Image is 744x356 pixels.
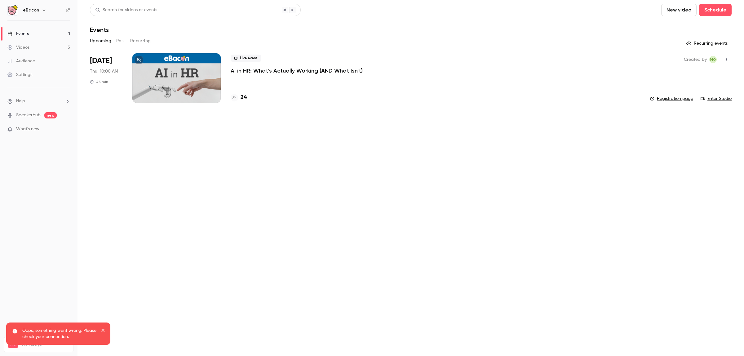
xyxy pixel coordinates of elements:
span: MO [710,56,716,63]
iframe: Noticeable Trigger [63,127,70,132]
a: Registration page [650,96,693,102]
span: What's new [16,126,39,132]
span: new [44,112,57,118]
img: eBacon [8,5,18,15]
div: Events [7,31,29,37]
button: New video [661,4,697,16]
a: SpeakerHub [16,112,41,118]
a: AI in HR: What's Actually Working (AND What Isn't) [231,67,363,74]
span: Created by [684,56,707,63]
h4: 24 [241,93,247,102]
p: Oops, something went wrong. Please check your connection. [22,327,97,340]
div: Audience [7,58,35,64]
div: Settings [7,72,32,78]
li: help-dropdown-opener [7,98,70,105]
button: Upcoming [90,36,111,46]
button: Recurring events [684,38,732,48]
a: 24 [231,93,247,102]
a: Enter Studio [701,96,732,102]
div: Oct 9 Thu, 10:00 AM (America/Phoenix) [90,53,122,103]
button: Past [116,36,125,46]
button: close [101,327,105,335]
div: Search for videos or events [95,7,157,13]
button: Recurring [130,36,151,46]
h6: eBacon [23,7,39,13]
span: Live event [231,55,261,62]
span: [DATE] [90,56,112,66]
span: Thu, 10:00 AM [90,68,118,74]
div: 45 min [90,79,108,84]
span: Michaela O'Leary [709,56,717,63]
span: Help [16,98,25,105]
h1: Events [90,26,109,33]
button: Schedule [699,4,732,16]
div: Videos [7,44,29,51]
